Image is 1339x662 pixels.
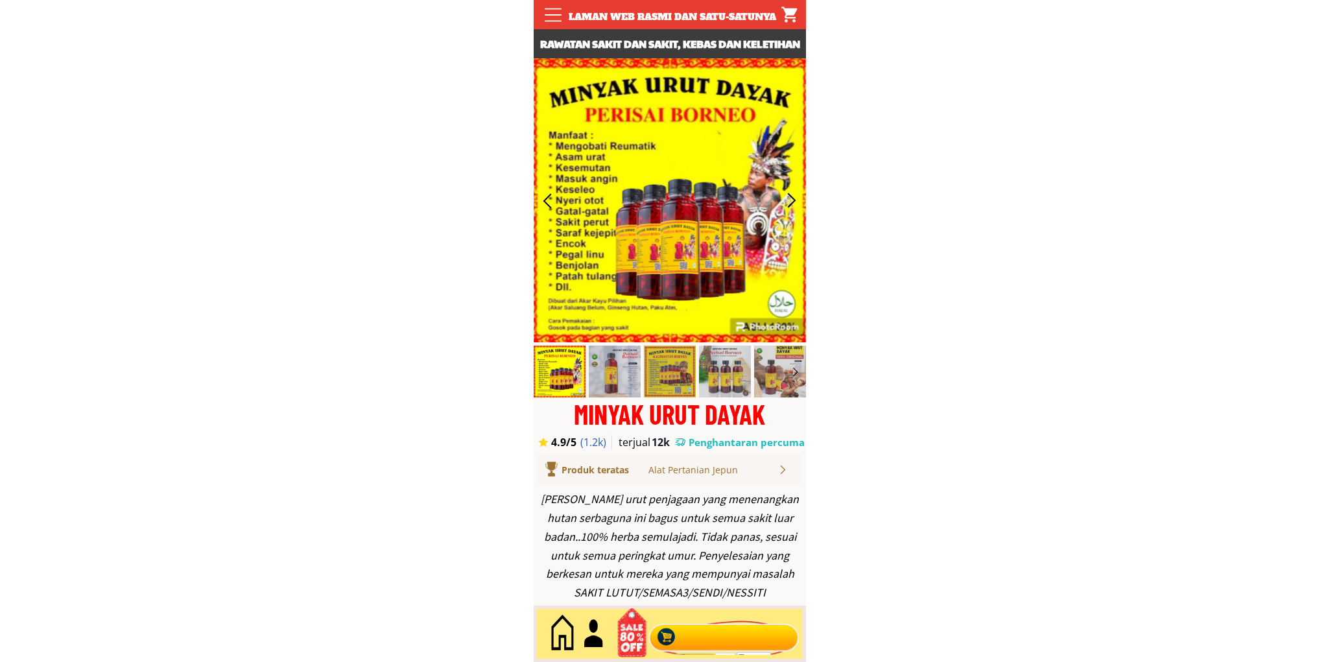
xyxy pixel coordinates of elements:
div: MINYAK URUT DAYAK [534,401,806,427]
h3: 4.9/5 [551,435,587,449]
h3: terjual [619,435,663,449]
div: Produk teratas [562,463,666,477]
div: Laman web rasmi dan satu-satunya [562,10,783,24]
h3: 12k [652,435,674,449]
h3: Penghantaran percuma [689,436,805,449]
h3: Rawatan sakit dan sakit, kebas dan keletihan [534,36,806,53]
h3: (1.2k) [580,435,613,449]
div: [PERSON_NAME] urut penjagaan yang menenangkan hutan serbaguna ini bagus untuk semua sakit luar ba... [540,490,800,602]
div: Alat Pertanian Jepun [648,463,777,477]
